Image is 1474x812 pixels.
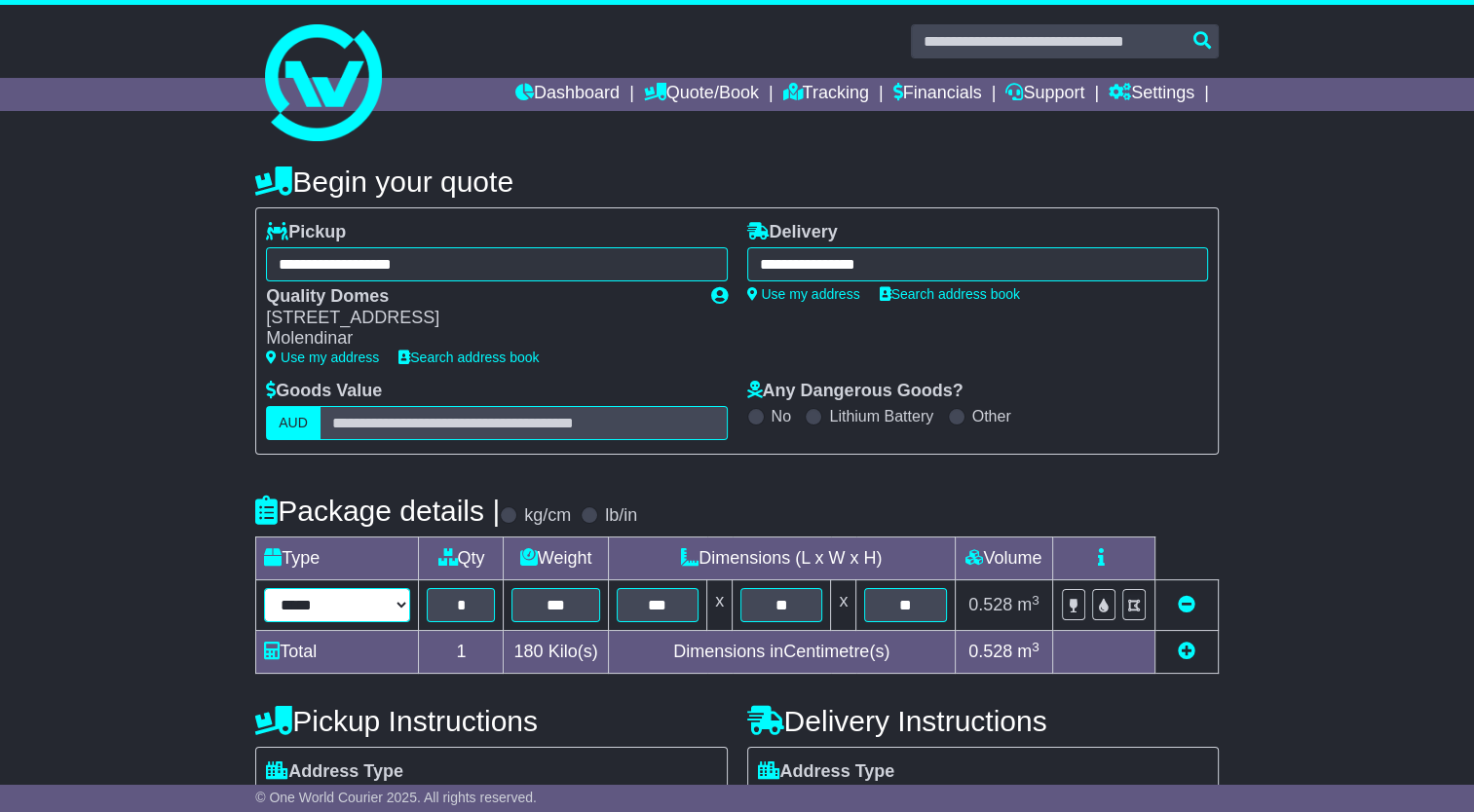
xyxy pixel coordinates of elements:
[266,381,382,402] label: Goods Value
[266,222,346,243] label: Pickup
[758,761,895,783] label: Address Type
[1178,642,1195,661] a: Add new item
[266,328,691,350] div: Molendinar
[1017,642,1039,661] span: m
[608,537,955,580] td: Dimensions (L x W x H)
[747,705,1219,737] h4: Delivery Instructions
[419,631,504,674] td: 1
[524,505,571,527] label: kg/cm
[266,761,403,783] label: Address Type
[880,286,1020,302] a: Search address book
[972,407,1011,425] label: Other
[829,407,933,425] label: Lithium Battery
[256,631,419,674] td: Total
[1109,78,1194,111] a: Settings
[255,495,500,527] h4: Package details |
[747,222,838,243] label: Delivery
[968,642,1012,661] span: 0.528
[255,705,727,737] h4: Pickup Instructions
[783,78,869,111] a: Tracking
[1005,78,1084,111] a: Support
[266,350,379,365] a: Use my address
[504,537,608,580] td: Weight
[1032,640,1039,654] sup: 3
[515,78,620,111] a: Dashboard
[644,78,759,111] a: Quote/Book
[955,537,1052,580] td: Volume
[514,642,544,661] span: 180
[1032,593,1039,608] sup: 3
[893,78,982,111] a: Financials
[255,790,537,805] span: © One World Courier 2025. All rights reserved.
[968,595,1012,614] span: 0.528
[831,580,856,631] td: x
[266,308,691,329] div: [STREET_ADDRESS]
[605,505,637,527] label: lb/in
[747,286,860,302] a: Use my address
[266,286,691,308] div: Quality Domes
[747,381,964,402] label: Any Dangerous Goods?
[398,350,539,365] a: Search address book
[255,166,1219,198] h4: Begin your quote
[1017,595,1039,614] span: m
[608,631,955,674] td: Dimensions in Centimetre(s)
[419,537,504,580] td: Qty
[772,407,791,425] label: No
[707,580,733,631] td: x
[1178,595,1195,614] a: Remove this item
[266,406,321,440] label: AUD
[504,631,608,674] td: Kilo(s)
[256,537,419,580] td: Type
